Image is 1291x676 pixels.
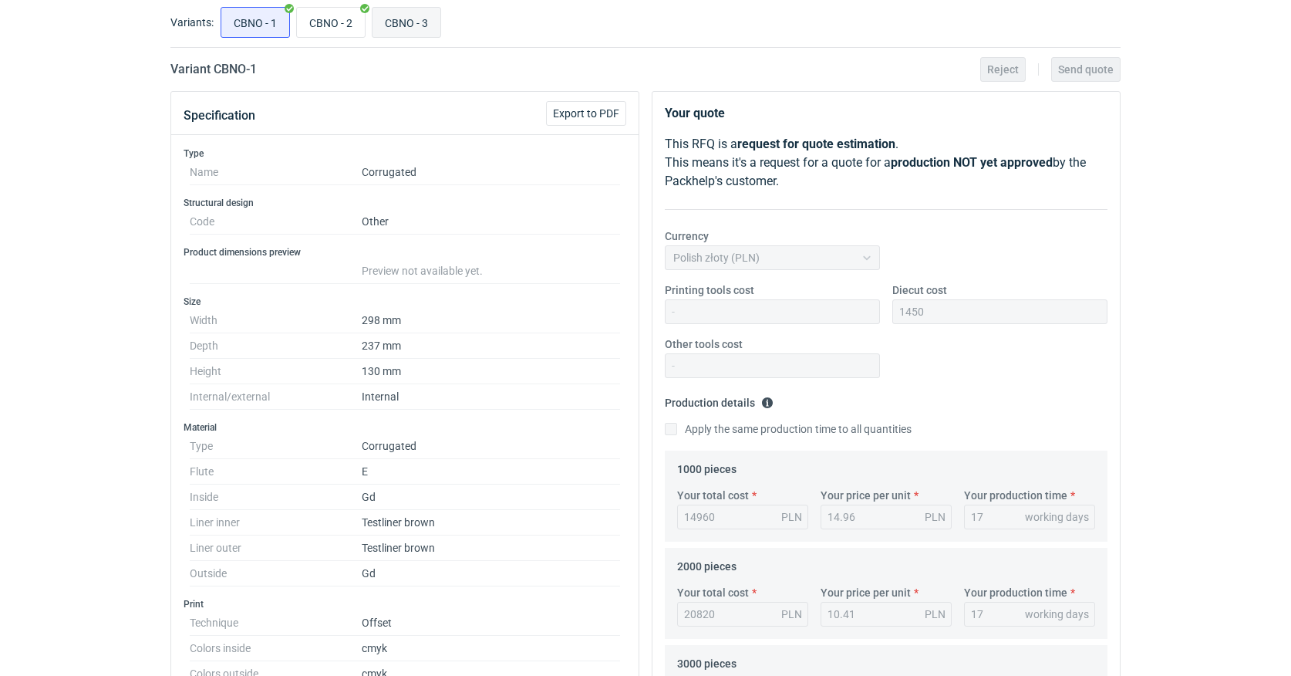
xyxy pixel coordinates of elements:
dt: Colors inside [190,636,362,661]
label: Currency [665,228,709,244]
span: Reject [987,64,1019,75]
dt: Outside [190,561,362,586]
dd: Gd [362,561,620,586]
button: Send quote [1051,57,1121,82]
dd: Offset [362,610,620,636]
span: Preview not available yet. [362,265,483,277]
dt: Inside [190,485,362,510]
div: working days [1025,607,1089,622]
h3: Size [184,296,626,308]
legend: 1000 pieces [677,457,737,475]
label: Your production time [964,488,1067,503]
label: Variants: [170,15,214,30]
dt: Technique [190,610,362,636]
label: Your production time [964,585,1067,600]
dt: Code [190,209,362,235]
label: Your total cost [677,488,749,503]
button: Reject [980,57,1026,82]
span: Send quote [1058,64,1114,75]
dd: Corrugated [362,160,620,185]
h3: Material [184,421,626,434]
button: Specification [184,97,255,134]
span: Export to PDF [553,108,619,119]
dd: cmyk [362,636,620,661]
label: CBNO - 1 [221,7,290,38]
dd: Testliner brown [362,510,620,536]
dd: Other [362,209,620,235]
h3: Structural design [184,197,626,209]
dd: Internal [362,384,620,410]
p: This RFQ is a . This means it's a request for a quote for a by the Packhelp's customer. [665,135,1107,191]
dd: Testliner brown [362,536,620,561]
div: PLN [925,509,945,525]
dd: E [362,459,620,485]
legend: 3000 pieces [677,651,737,670]
dt: Flute [190,459,362,485]
dt: Name [190,160,362,185]
dd: 130 mm [362,359,620,384]
dt: Internal/external [190,384,362,410]
dt: Liner outer [190,536,362,561]
label: Your price per unit [821,488,911,503]
dd: Corrugated [362,434,620,459]
button: Export to PDF [546,101,626,126]
strong: Your quote [665,106,725,120]
dd: 298 mm [362,308,620,333]
label: Printing tools cost [665,282,754,298]
dd: Gd [362,485,620,510]
legend: Production details [665,390,774,409]
h2: Variant CBNO - 1 [170,60,257,79]
div: PLN [781,509,802,525]
dt: Liner inner [190,510,362,536]
div: PLN [781,607,802,622]
legend: 2000 pieces [677,554,737,573]
dd: 237 mm [362,333,620,359]
label: Diecut cost [892,282,947,298]
label: CBNO - 3 [372,7,441,38]
label: Your price per unit [821,585,911,600]
div: working days [1025,509,1089,525]
dt: Depth [190,333,362,359]
label: CBNO - 2 [296,7,366,38]
dt: Width [190,308,362,333]
h3: Type [184,147,626,160]
label: Other tools cost [665,336,743,352]
strong: production NOT yet approved [891,155,1053,170]
dt: Type [190,434,362,459]
strong: request for quote estimation [737,137,895,151]
div: PLN [925,607,945,622]
label: Your total cost [677,585,749,600]
h3: Product dimensions preview [184,246,626,259]
dt: Height [190,359,362,384]
h3: Print [184,598,626,610]
label: Apply the same production time to all quantities [665,421,912,437]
